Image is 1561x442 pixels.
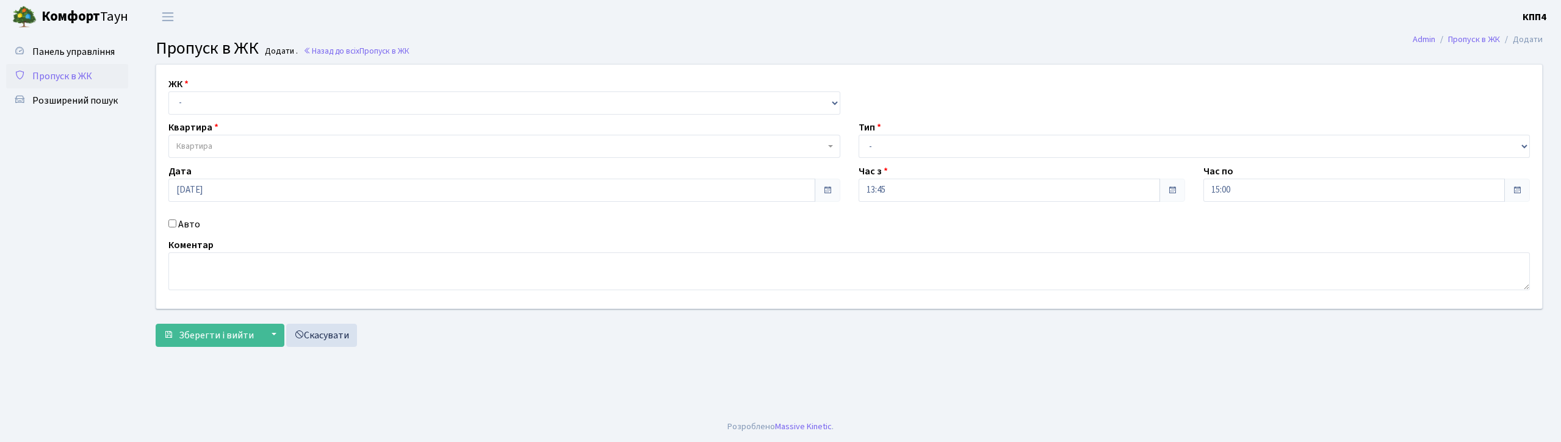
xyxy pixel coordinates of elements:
[6,64,128,88] a: Пропуск в ЖК
[178,217,200,232] label: Авто
[727,420,834,433] div: Розроблено .
[6,40,128,64] a: Панель управління
[286,324,357,347] a: Скасувати
[359,45,409,57] span: Пропуск в ЖК
[262,46,298,57] small: Додати .
[1500,33,1543,46] li: Додати
[859,164,888,179] label: Час з
[41,7,128,27] span: Таун
[176,140,212,152] span: Квартира
[32,70,92,83] span: Пропуск в ЖК
[1523,10,1546,24] a: КПП4
[41,7,100,26] b: Комфорт
[179,329,254,342] span: Зберегти і вийти
[32,45,115,59] span: Панель управління
[1448,33,1500,46] a: Пропуск в ЖК
[156,324,262,347] button: Зберегти і вийти
[168,164,192,179] label: Дата
[168,238,214,252] label: Коментар
[303,45,409,57] a: Назад до всіхПропуск в ЖК
[32,94,118,107] span: Розширений пошук
[12,5,37,29] img: logo.png
[168,77,189,91] label: ЖК
[859,120,881,135] label: Тип
[1394,27,1561,52] nav: breadcrumb
[1413,33,1435,46] a: Admin
[1203,164,1233,179] label: Час по
[775,420,832,433] a: Massive Kinetic
[6,88,128,113] a: Розширений пошук
[168,120,218,135] label: Квартира
[153,7,183,27] button: Переключити навігацію
[156,36,259,60] span: Пропуск в ЖК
